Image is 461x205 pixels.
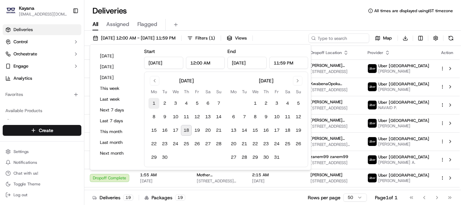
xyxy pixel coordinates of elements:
button: Notifications [3,158,81,167]
th: Saturday [282,88,293,95]
button: 6 [228,111,239,122]
span: ( 1 ) [209,35,215,41]
button: 11 [181,111,192,122]
button: Last week [97,95,137,104]
div: [DATE] [179,77,194,84]
input: Got a question? Start typing here... [18,44,121,51]
span: Orchestrate [13,51,37,57]
div: [DATE] [259,77,273,84]
a: Deliveries [3,24,81,35]
button: [DATE] 12:00 AM - [DATE] 11:59 PM [90,33,179,43]
th: Thursday [181,88,192,95]
button: 26 [293,138,304,149]
button: Filters(1) [184,33,218,43]
div: Page 1 of 1 [375,194,398,201]
span: Analytics [13,75,32,81]
button: 25 [181,138,192,149]
span: Assigned [106,20,129,28]
label: End [227,48,236,54]
button: Engage [3,61,81,72]
button: 23 [159,138,170,149]
button: 7 [213,98,224,109]
button: [EMAIL_ADDRESS][DOMAIN_NAME] [19,11,67,17]
span: [STREET_ADDRESS] [310,160,357,165]
span: Pylon [67,114,82,120]
button: Map [372,33,395,43]
button: 15 [148,125,159,136]
button: This month [97,127,137,136]
span: [STREET_ADDRESS] [310,87,357,93]
button: 27 [228,152,239,163]
button: 21 [213,125,224,136]
span: Notifications [13,160,37,165]
button: 3 [271,98,282,109]
p: Welcome 👋 [7,27,123,38]
button: 15 [250,125,261,136]
a: 💻API Documentation [54,95,111,107]
span: Uber [GEOGRAPHIC_DATA] [378,63,429,69]
button: 23 [261,138,271,149]
span: Deliveries [13,27,33,33]
img: uber-new-logo.jpeg [368,137,377,146]
img: uber-new-logo.jpeg [368,101,377,109]
th: Thursday [261,88,271,95]
span: [STREET_ADDRESS][PERSON_NAME] [197,178,241,184]
th: Tuesday [239,88,250,95]
button: 19 [192,125,202,136]
div: Packages [144,194,185,201]
img: Nash [7,7,20,20]
span: [PERSON_NAME] [378,123,429,129]
button: 12 [293,111,304,122]
button: Next 7 days [97,105,137,115]
span: zanem99 zanem99 [310,154,348,159]
button: Kayana [19,5,34,11]
button: 13 [202,111,213,122]
th: Saturday [202,88,213,95]
span: Dropoff Location [310,50,342,55]
span: Uber [GEOGRAPHIC_DATA] [378,100,429,105]
button: 22 [250,138,261,149]
button: 2 [159,98,170,109]
button: 8 [148,111,159,122]
th: Monday [148,88,159,95]
span: Engage [13,63,28,69]
span: [PERSON_NAME] [310,99,343,105]
button: [DATE] [97,51,137,61]
button: 9 [159,111,170,122]
a: 📗Knowledge Base [4,95,54,107]
span: Uber [GEOGRAPHIC_DATA] [378,136,429,142]
th: Monday [228,88,239,95]
button: 9 [261,111,271,122]
div: Start new chat [23,65,111,71]
img: uber-new-logo.jpeg [368,119,377,128]
span: Filters [195,35,215,41]
span: [PERSON_NAME] [378,178,429,183]
div: Action [440,50,454,55]
button: 24 [271,138,282,149]
input: Date [227,57,267,69]
span: NAVAID P. [378,105,429,110]
div: 💻 [57,99,62,104]
button: 30 [261,152,271,163]
div: We're available if you need us! [23,71,85,77]
button: Control [3,36,81,47]
button: Create [3,125,81,136]
button: 27 [202,138,213,149]
button: Toggle Theme [3,179,81,189]
span: Create [39,127,53,134]
span: [PERSON_NAME] [378,142,429,147]
span: Nash AI [13,119,29,125]
button: 7 [239,111,250,122]
div: 19 [123,195,133,201]
a: Powered byPylon [48,114,82,120]
span: [STREET_ADDRESS][PERSON_NAME] [310,142,357,147]
button: 1 [250,98,261,109]
button: 31 [271,152,282,163]
button: 8 [250,111,261,122]
span: Uber [GEOGRAPHIC_DATA] [378,81,429,87]
span: API Documentation [64,98,108,105]
button: 28 [239,152,250,163]
button: 3 [170,98,181,109]
div: 📗 [7,99,12,104]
